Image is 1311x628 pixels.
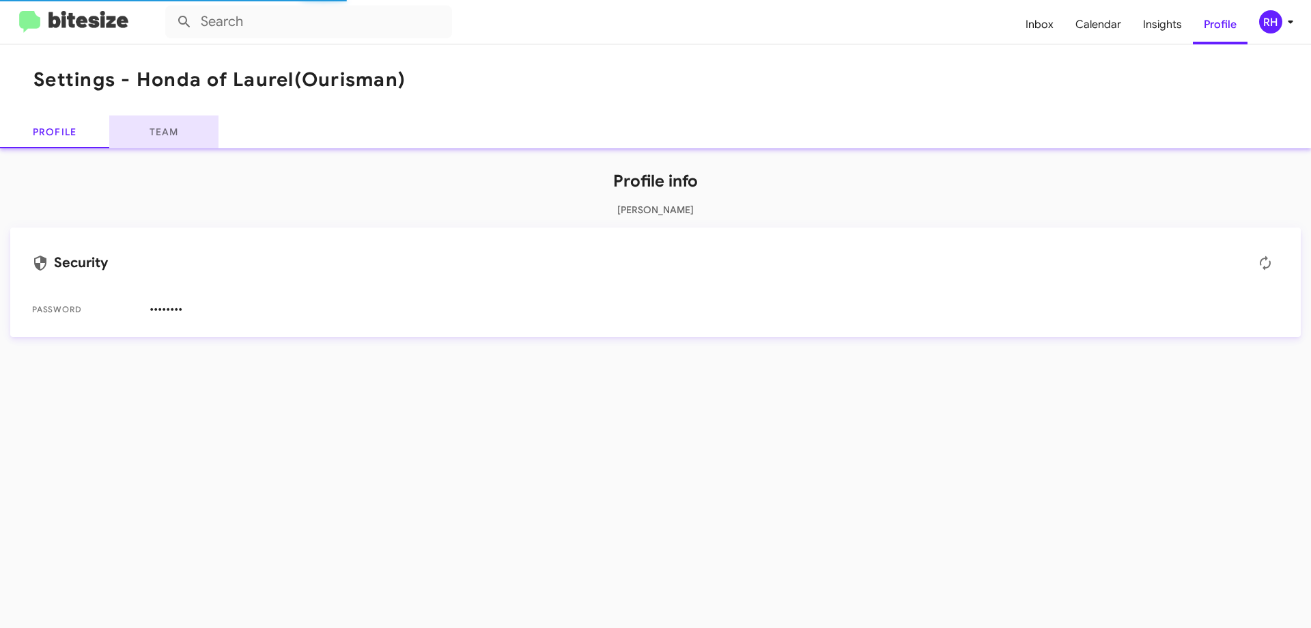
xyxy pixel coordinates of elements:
[32,249,1279,277] mat-card-title: Security
[1259,10,1282,33] div: RH
[1247,10,1296,33] button: RH
[32,303,139,316] span: Password
[1065,5,1132,44] a: Calendar
[109,115,218,148] a: Team
[294,68,406,92] span: (Ourisman)
[165,5,452,38] input: Search
[1193,5,1247,44] a: Profile
[10,170,1301,192] h1: Profile info
[1015,5,1065,44] a: Inbox
[10,203,1301,217] p: [PERSON_NAME]
[1132,5,1193,44] a: Insights
[150,303,1279,316] span: ••••••••
[33,69,406,91] h1: Settings - Honda of Laurel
